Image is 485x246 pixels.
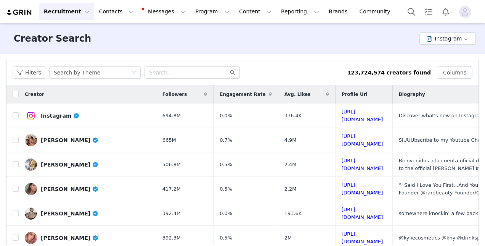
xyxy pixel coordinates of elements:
div: 123,724,574 creators found [347,69,431,77]
span: 417.2M [162,185,181,193]
img: v2 [25,159,37,171]
img: v2 [25,207,37,220]
span: 0.5% [220,234,232,242]
input: Search... [145,66,240,79]
img: v2 [25,183,37,195]
div: Search by Theme [54,67,100,78]
span: 392.3M [162,234,181,242]
span: Avg. Likes [284,91,311,98]
div: [PERSON_NAME] [41,235,99,241]
a: [URL][DOMAIN_NAME] [342,158,383,171]
a: [PERSON_NAME] [25,159,150,171]
img: v2 [25,110,37,122]
button: Search [403,3,420,20]
a: Brands [324,3,354,20]
span: Biography [399,91,425,98]
span: 2.4M [284,161,297,168]
span: 0.5% [220,185,232,193]
img: v2 [25,134,37,146]
a: [URL][DOMAIN_NAME] [342,182,383,196]
span: 4.9M [284,136,297,144]
span: 506.8M [162,161,181,168]
i: icon: down [132,70,136,76]
span: 0.5% [220,161,232,168]
a: Tasks [420,3,437,20]
span: Profile Url [342,91,368,98]
a: Community [355,3,398,20]
span: Creator [25,91,44,98]
span: 665M [162,136,176,144]
img: grin logo [6,9,33,16]
button: Program [191,3,234,20]
a: [PERSON_NAME] [25,134,150,146]
button: Recruitment [39,3,94,20]
div: [PERSON_NAME] [41,162,99,168]
a: [PERSON_NAME] [25,232,150,244]
div: avatar [461,6,469,18]
button: Notifications [437,3,454,20]
button: Columns [437,66,472,79]
button: Contacts [95,3,138,20]
span: 392.4M [162,210,181,217]
div: [PERSON_NAME] [41,186,99,192]
span: Engagement Rate [220,91,265,98]
div: [PERSON_NAME] [41,137,99,143]
a: [URL][DOMAIN_NAME] [342,133,383,147]
button: Reporting [276,3,324,20]
a: [URL][DOMAIN_NAME] [342,231,383,244]
button: Messages [139,3,190,20]
span: 0.0% [220,210,232,217]
button: Profile [454,6,479,18]
h3: Creator Search [14,32,91,45]
a: [URL][DOMAIN_NAME] [342,109,383,122]
button: Filters [13,66,46,79]
img: v2 [25,232,37,244]
div: Instagram [41,113,80,119]
a: Instagram [25,110,150,122]
button: Content [234,3,276,20]
span: Followers [162,91,187,98]
div: [PERSON_NAME] [41,210,99,217]
span: 2.2M [284,185,297,193]
span: 694.8M [162,112,181,120]
a: [PERSON_NAME] [25,183,150,195]
i: icon: search [230,70,235,75]
button: Instagram [419,32,476,45]
span: 193.6K [284,210,302,217]
span: 336.4K [284,112,302,120]
a: [PERSON_NAME] [25,207,150,220]
span: 0.0% [220,112,232,120]
a: [URL][DOMAIN_NAME] [342,207,383,220]
span: 2M [284,234,292,242]
span: 0.7% [220,136,232,144]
